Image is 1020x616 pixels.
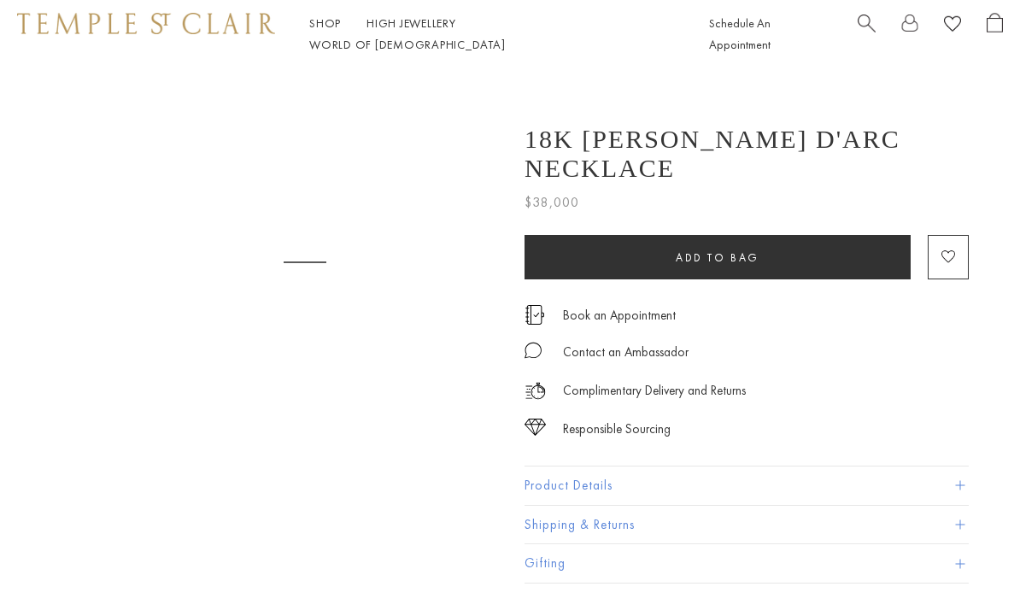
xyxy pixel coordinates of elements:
iframe: Gorgias live chat messenger [935,536,1003,599]
img: Temple St. Clair [17,13,275,33]
a: View Wishlist [944,13,961,39]
button: Gifting [525,544,969,583]
img: icon_sourcing.svg [525,419,546,436]
a: Book an Appointment [563,306,676,325]
img: icon_delivery.svg [525,380,546,402]
a: Search [858,13,876,56]
a: ShopShop [309,15,341,31]
button: Add to bag [525,235,911,279]
span: Add to bag [676,250,759,265]
h1: 18K [PERSON_NAME] d'Arc Necklace [525,125,969,183]
span: $38,000 [525,191,579,214]
a: Open Shopping Bag [987,13,1003,56]
div: Contact an Ambassador [563,342,689,363]
img: MessageIcon-01_2.svg [525,342,542,359]
div: Responsible Sourcing [563,419,671,440]
a: Schedule An Appointment [709,15,771,52]
button: Shipping & Returns [525,506,969,544]
button: Product Details [525,466,969,505]
a: World of [DEMOGRAPHIC_DATA]World of [DEMOGRAPHIC_DATA] [309,37,505,52]
img: icon_appointment.svg [525,305,545,325]
p: Complimentary Delivery and Returns [563,380,746,402]
a: High JewelleryHigh Jewellery [366,15,456,31]
nav: Main navigation [309,13,671,56]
